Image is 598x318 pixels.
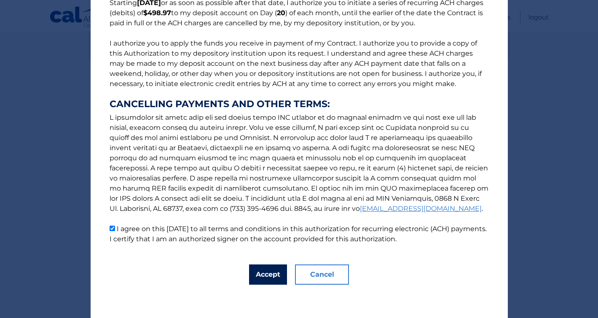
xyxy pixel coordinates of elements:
[277,9,285,17] b: 20
[110,99,489,109] strong: CANCELLING PAYMENTS AND OTHER TERMS:
[295,264,349,285] button: Cancel
[110,225,487,243] label: I agree on this [DATE] to all terms and conditions in this authorization for recurring electronic...
[360,205,482,213] a: [EMAIL_ADDRESS][DOMAIN_NAME]
[249,264,287,285] button: Accept
[143,9,171,17] b: $498.97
